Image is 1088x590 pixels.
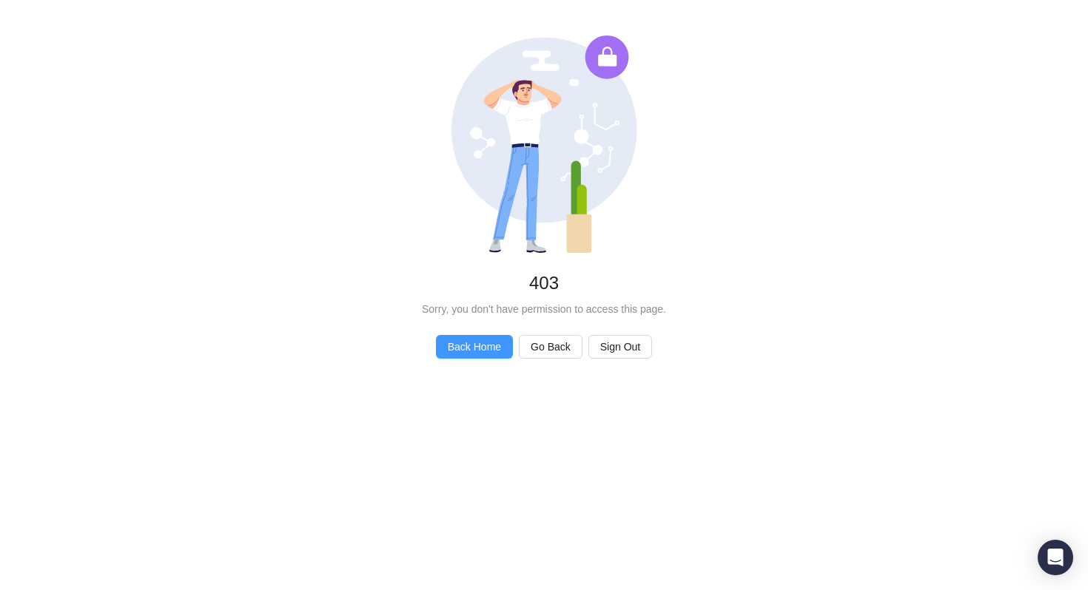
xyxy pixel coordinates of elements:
span: Back Home [448,339,501,355]
div: Open Intercom Messenger [1038,540,1073,575]
span: Go Back [531,339,571,355]
button: Back Home [436,335,513,359]
div: Sorry, you don't have permission to access this page. [24,301,1064,317]
div: 403 [24,271,1064,295]
span: Sign Out [600,339,640,355]
button: Sign Out [588,335,652,359]
button: Go Back [519,335,582,359]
